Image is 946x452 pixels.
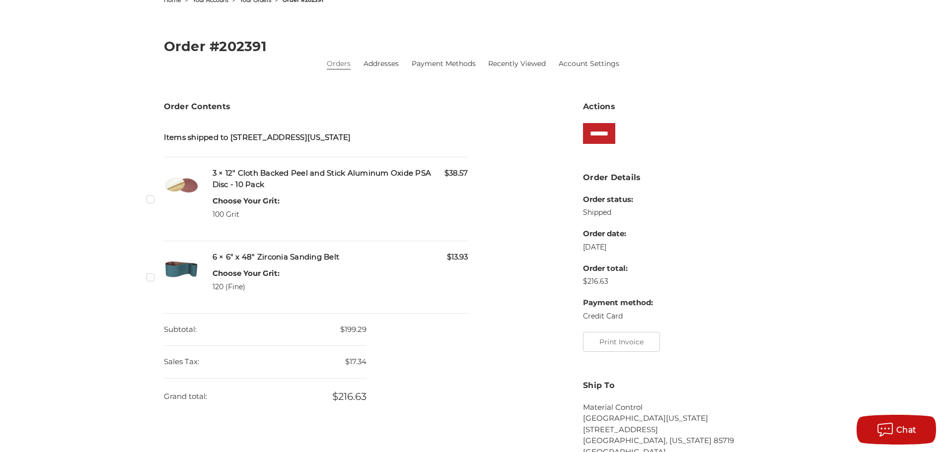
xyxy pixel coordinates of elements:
[164,314,197,346] dt: Subtotal:
[164,379,366,414] dd: $216.63
[164,101,468,113] h3: Order Contents
[412,59,476,69] a: Payment Methods
[164,168,199,202] img: 12 inch Aluminum Oxide PSA Sanding Disc with Cloth Backing
[164,252,199,286] img: 6" x 48" Zirconia Sanding Belt
[583,242,653,253] dd: [DATE]
[213,282,280,292] dd: 120 (Fine)
[213,209,280,220] dd: 100 Grit
[164,314,366,346] dd: $199.29
[164,132,468,143] h5: Items shipped to [STREET_ADDRESS][US_STATE]
[583,435,782,447] li: [GEOGRAPHIC_DATA], [US_STATE] 85719
[164,346,366,379] dd: $17.34
[583,332,660,352] button: Print Invoice
[583,263,653,274] dt: Order total:
[213,168,468,190] h5: 3 × 12" Cloth Backed Peel and Stick Aluminum Oxide PSA Disc - 10 Pack
[559,59,619,69] a: Account Settings
[164,40,783,53] h2: Order #202391
[488,59,546,69] a: Recently Viewed
[447,252,468,263] span: $13.93
[583,297,653,309] dt: Payment method:
[583,276,653,287] dd: $216.63
[444,168,468,179] span: $38.57
[583,311,653,322] dd: Credit Card
[583,172,782,184] h3: Order Details
[583,194,653,205] dt: Order status:
[364,59,399,69] a: Addresses
[583,402,782,413] li: Material Control
[583,413,782,424] li: [GEOGRAPHIC_DATA][US_STATE]
[213,252,468,263] h5: 6 × 6" x 48" Zirconia Sanding Belt
[583,228,653,240] dt: Order date:
[896,425,917,435] span: Chat
[583,424,782,436] li: [STREET_ADDRESS]
[583,207,653,218] dd: Shipped
[327,59,351,69] a: Orders
[213,268,280,279] dt: Choose Your Grit:
[583,380,782,391] h3: Ship To
[583,101,782,113] h3: Actions
[164,346,199,378] dt: Sales Tax:
[857,415,936,445] button: Chat
[164,381,207,413] dt: Grand total:
[213,195,280,207] dt: Choose Your Grit:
